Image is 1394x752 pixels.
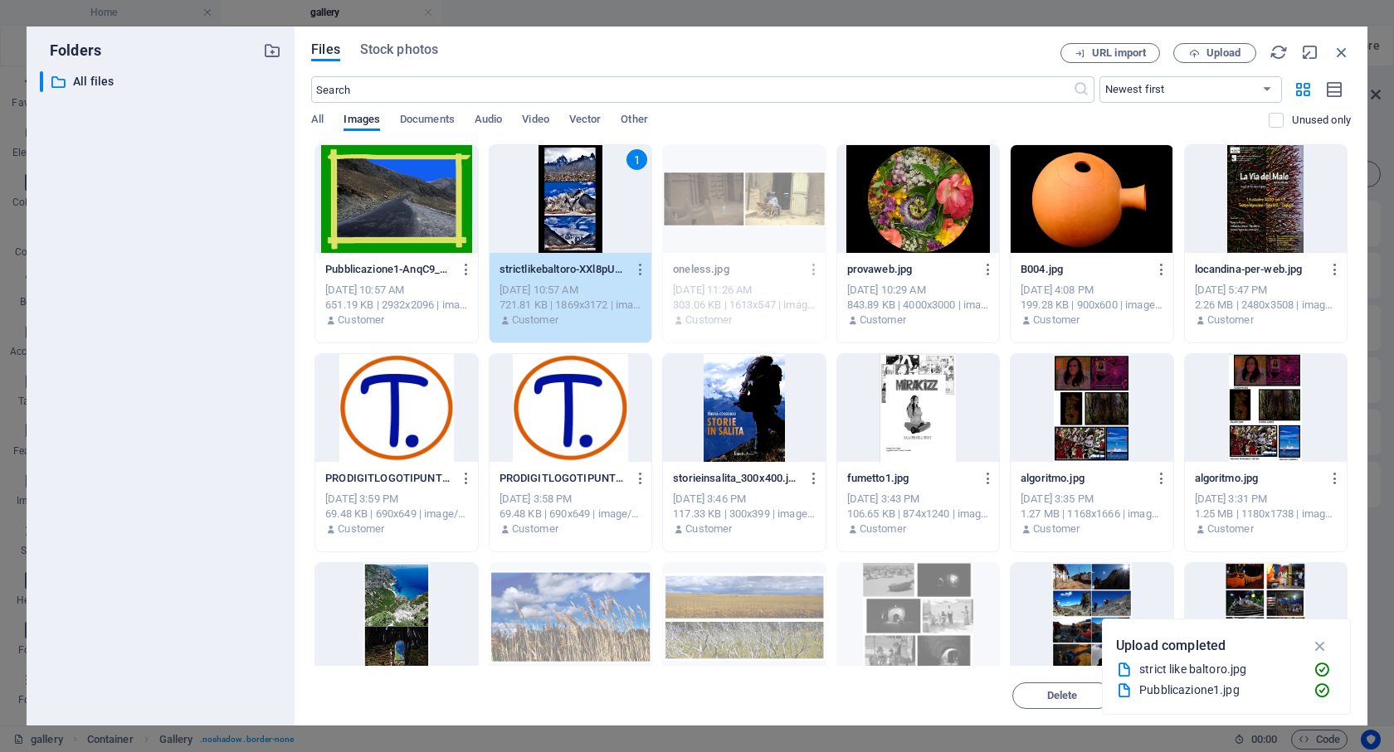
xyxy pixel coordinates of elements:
div: [DATE] 3:46 PM [673,492,815,507]
i: Minimize [1301,43,1319,61]
span: Stock photos [360,40,438,60]
span: Delete [1047,691,1078,701]
p: Customer [512,313,558,327]
p: Customer [685,313,732,327]
div: ​ [40,71,43,92]
div: 199.28 KB | 900x600 | image/jpeg [1021,298,1162,313]
input: Search [311,76,1072,103]
p: Customer [1033,522,1080,536]
div: [DATE] 5:47 PM [1195,283,1337,298]
span: Vector [569,109,602,133]
div: 1 [626,149,647,170]
span: Other [621,109,647,133]
span: URL import [1092,48,1146,58]
button: URL import [1060,43,1160,63]
p: provaweb.jpg [847,262,974,277]
p: Customer [1207,313,1254,327]
div: 303.06 KB | 1613x547 | image/jpeg [673,298,815,313]
div: [DATE] 3:31 PM [1195,492,1337,507]
div: 1.27 MB | 1168x1666 | image/jpeg [1021,507,1162,522]
i: Close [1333,43,1351,61]
div: 2.26 MB | 2480x3508 | image/jpeg [1195,298,1337,313]
p: algoritmo.jpg [1021,471,1148,486]
span: Upload [1206,48,1240,58]
div: [DATE] 3:59 PM [325,492,467,507]
p: Customer [860,313,906,327]
p: Customer [860,522,906,536]
div: [DATE] 10:57 AM [325,283,467,298]
p: Upload completed [1116,635,1226,657]
p: Folders [40,40,101,61]
p: Customer [512,522,558,536]
button: Upload [1173,43,1256,63]
p: fumetto1.jpg [847,471,974,486]
p: Customer [1033,313,1080,327]
div: strict like baltoro.jpg [1139,660,1300,679]
p: Unused only [1292,113,1351,128]
div: [DATE] 3:35 PM [1021,492,1162,507]
div: 651.19 KB | 2932x2096 | image/jpeg [325,298,467,313]
div: 106.65 KB | 874x1240 | image/jpeg [847,507,989,522]
div: This file has already been selected or is not supported by this element [837,563,999,671]
div: 69.48 KB | 690x649 | image/jpeg [500,507,641,522]
div: This file has already been selected or is not supported by this element [490,563,651,671]
p: oneless.jpg [673,262,800,277]
span: Video [522,109,548,133]
span: Files [311,40,340,60]
span: Documents [400,109,455,133]
button: Delete [1012,682,1112,709]
p: algoritmo.jpg [1195,471,1322,486]
div: [DATE] 11:26 AM [673,283,815,298]
div: 721.81 KB | 1869x3172 | image/jpeg [500,298,641,313]
div: [DATE] 3:43 PM [847,492,989,507]
div: 69.48 KB | 690x649 | image/jpeg [325,507,467,522]
p: Customer [338,313,384,327]
span: All [311,109,324,133]
div: [DATE] 10:57 AM [500,283,641,298]
p: strictlikebaltoro-XXl8pU3RKfdsa5qnAAApTg.jpg [500,262,626,277]
div: Pubblicazione1.jpg [1139,681,1300,700]
p: Customer [338,522,384,536]
p: storieinsalita_300x400.jpg [673,471,800,486]
div: [DATE] 3:58 PM [500,492,641,507]
div: [DATE] 4:08 PM [1021,283,1162,298]
p: All files [73,72,251,91]
p: locandina-per-web.jpg [1195,262,1322,277]
div: [DATE] 10:29 AM [847,283,989,298]
p: Customer [685,522,732,536]
p: PRODIGITLOGOTIPUNTO.jpg [500,471,626,486]
div: This file has already been selected or is not supported by this element [663,145,825,253]
p: B004.jpg [1021,262,1148,277]
i: Create new folder [263,41,281,60]
p: Customer [1207,522,1254,536]
span: Images [344,109,380,133]
p: Pubblicazione1-AnqC9_ECcPOTljxMQzRQvA.jpg [325,262,452,277]
div: 1.25 MB | 1180x1738 | image/jpeg [1195,507,1337,522]
div: This file has already been selected or is not supported by this element [663,563,825,671]
div: 843.89 KB | 4000x3000 | image/jpeg [847,298,989,313]
div: 117.33 KB | 300x399 | image/jpeg [673,507,815,522]
span: Audio [475,109,502,133]
p: PRODIGITLOGOTIPUNTO.jpg [325,471,452,486]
